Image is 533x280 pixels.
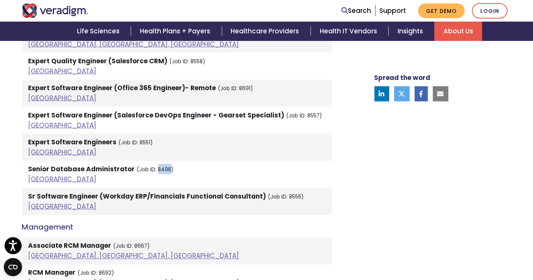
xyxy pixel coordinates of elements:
[434,22,482,41] a: About Us
[28,121,97,130] a: [GEOGRAPHIC_DATA]
[388,22,434,41] a: Insights
[28,241,112,250] strong: Associate RCM Manager
[28,83,216,92] strong: Expert Software Engineer (Office 365 Engineer)- Remote
[418,3,465,18] a: Get Demo
[28,94,97,103] a: [GEOGRAPHIC_DATA]
[28,252,239,261] a: [GEOGRAPHIC_DATA], [GEOGRAPHIC_DATA], [GEOGRAPHIC_DATA]
[78,270,115,277] small: (Job ID: 8692)
[28,148,97,157] a: [GEOGRAPHIC_DATA]
[286,112,322,119] small: (Job ID: 8557)
[28,202,97,211] a: [GEOGRAPHIC_DATA]
[28,67,97,76] a: [GEOGRAPHIC_DATA]
[4,258,22,276] button: Open CMP widget
[170,58,206,65] small: (Job ID: 8558)
[28,40,239,49] a: [GEOGRAPHIC_DATA], [GEOGRAPHIC_DATA], [GEOGRAPHIC_DATA]
[22,223,332,232] h4: Management
[137,166,174,173] small: (Job ID: 8498)
[311,22,388,41] a: Health IT Vendors
[131,22,222,41] a: Health Plans + Payers
[268,193,304,200] small: (Job ID: 8555)
[28,56,168,66] strong: Expert Quality Engineer (Salesforce CRM)
[218,85,253,92] small: (Job ID: 8691)
[28,164,135,174] strong: Senior Database Administrator
[28,111,285,120] strong: Expert Software Engineer (Salesforce DevOps Engineer - Gearset Specialist)
[119,139,153,146] small: (Job ID: 8551)
[113,243,150,250] small: (Job ID: 8667)
[28,192,266,201] strong: Sr Software Engineer (Workday ERP/Financials Functional Consultant)
[28,175,97,184] a: [GEOGRAPHIC_DATA]
[28,268,76,277] strong: RCM Manager
[374,73,431,82] strong: Spread the word
[28,138,117,147] strong: Expert Software Engineers
[342,6,371,16] a: Search
[222,22,311,41] a: Healthcare Providers
[68,22,131,41] a: Life Sciences
[472,3,508,19] a: Login
[379,6,406,15] a: Support
[22,3,88,18] img: Veradigm logo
